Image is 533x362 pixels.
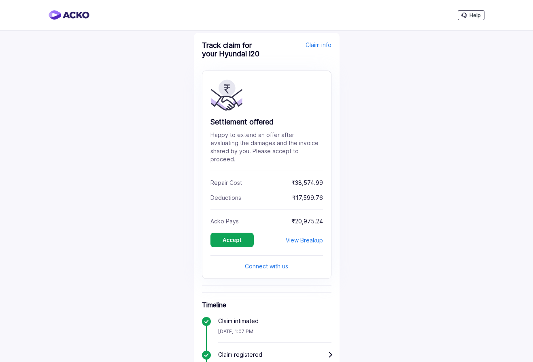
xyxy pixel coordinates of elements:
span: ₹17,599.76 [243,194,323,201]
h6: Timeline [202,301,331,309]
div: Happy to extend an offer after evaluating the damages and the invoice shared by you. Please accep... [210,131,323,163]
span: Deductions [210,194,241,201]
span: Acko Pays [210,218,239,225]
div: Claim info [269,41,331,64]
div: Claim registered [218,351,331,359]
span: Help [469,12,481,18]
span: Repair Cost [210,179,242,186]
div: Track claim for your Hyundai i20 [202,41,265,58]
div: Settlement offered [210,117,323,127]
span: ₹20,975.24 [241,218,323,225]
img: horizontal-gradient.png [49,10,89,20]
div: [DATE] 1:07 PM [218,325,331,343]
div: View Breakup [286,237,323,244]
div: Connect with us [210,262,323,270]
span: ₹38,574.99 [244,179,323,186]
button: Accept [210,233,254,247]
div: Claim intimated [218,317,331,325]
